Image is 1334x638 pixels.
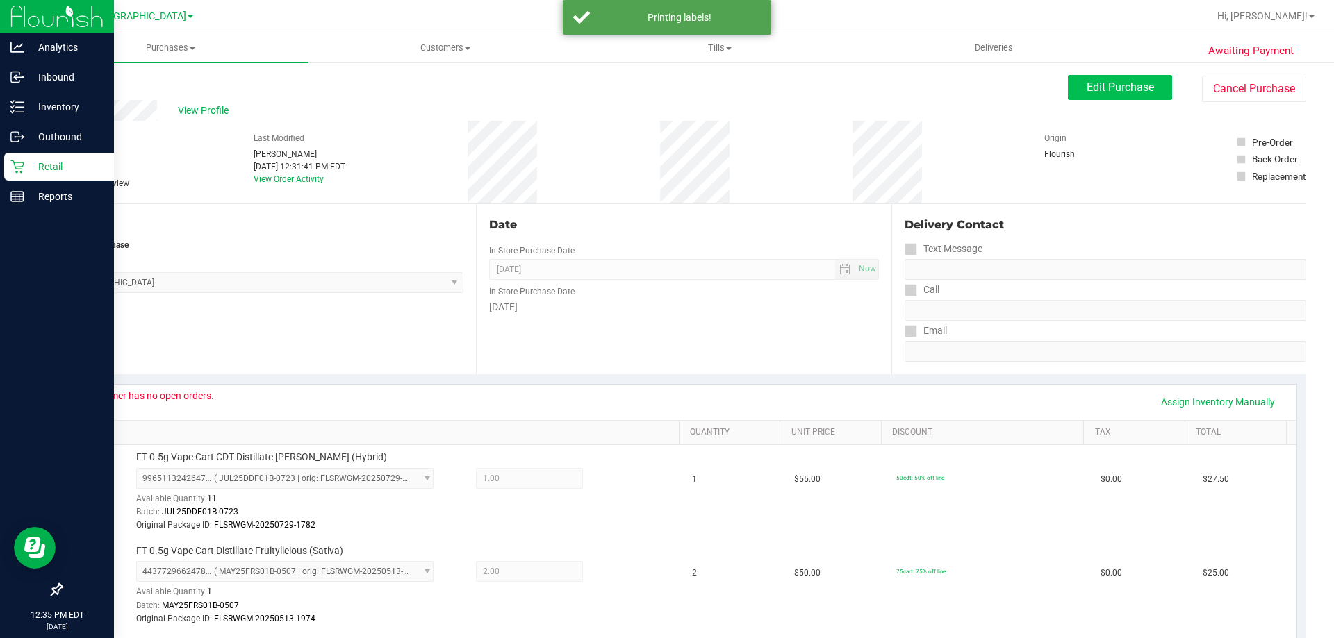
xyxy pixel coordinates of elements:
[582,33,857,62] a: Tills
[857,33,1131,62] a: Deliveries
[1208,43,1294,59] span: Awaiting Payment
[1044,148,1114,160] div: Flourish
[91,10,186,22] span: [GEOGRAPHIC_DATA]
[162,507,238,517] span: JUL25DDF01B-0723
[24,69,108,85] p: Inbound
[896,474,944,481] span: 50cdt: 50% off line
[254,174,324,184] a: View Order Activity
[10,100,24,114] inline-svg: Inventory
[24,39,108,56] p: Analytics
[1101,473,1122,486] span: $0.00
[489,285,575,298] label: In-Store Purchase Date
[583,42,856,54] span: Tills
[136,582,449,609] div: Available Quantity:
[24,158,108,175] p: Retail
[489,300,878,314] div: [DATE]
[136,544,343,557] span: FT 0.5g Vape Cart Distillate Fruitylicious (Sativa)
[24,99,108,115] p: Inventory
[489,217,878,233] div: Date
[489,244,575,257] label: In-Store Purchase Date
[598,10,761,24] div: Printing labels!
[214,614,315,623] span: FLSRWGM-20250513-1974
[84,390,214,401] div: Customer has no open orders.
[10,130,24,144] inline-svg: Outbound
[892,427,1078,438] a: Discount
[794,566,821,580] span: $50.00
[692,566,697,580] span: 2
[1252,169,1306,183] div: Replacement
[905,300,1306,321] input: Format: (999) 999-9999
[136,601,160,610] span: Batch:
[61,217,463,233] div: Location
[1044,132,1067,144] label: Origin
[254,160,345,173] div: [DATE] 12:31:41 PM EDT
[791,427,876,438] a: Unit Price
[956,42,1032,54] span: Deliveries
[1203,473,1229,486] span: $27.50
[1252,152,1298,166] div: Back Order
[136,451,387,464] span: FT 0.5g Vape Cart CDT Distillate [PERSON_NAME] (Hybrid)
[905,259,1306,280] input: Format: (999) 999-9999
[24,188,108,205] p: Reports
[214,520,315,530] span: FLSRWGM-20250729-1782
[10,190,24,203] inline-svg: Reports
[24,128,108,145] p: Outbound
[10,70,24,84] inline-svg: Inbound
[82,427,673,438] a: SKU
[178,103,233,118] span: View Profile
[905,239,982,259] label: Text Message
[1217,10,1308,22] span: Hi, [PERSON_NAME]!
[1252,135,1293,149] div: Pre-Order
[33,33,308,62] a: Purchases
[207,494,217,503] span: 11
[1068,75,1172,100] button: Edit Purchase
[896,568,946,575] span: 75cart: 75% off line
[136,614,212,623] span: Original Package ID:
[1152,390,1284,414] a: Assign Inventory Manually
[254,148,345,160] div: [PERSON_NAME]
[6,609,108,621] p: 12:35 PM EDT
[136,507,160,517] span: Batch:
[207,587,212,596] span: 1
[905,280,939,300] label: Call
[136,520,212,530] span: Original Package ID:
[308,33,582,62] a: Customers
[136,489,449,516] div: Available Quantity:
[254,132,304,144] label: Last Modified
[905,217,1306,233] div: Delivery Contact
[905,321,947,341] label: Email
[1202,76,1306,102] button: Cancel Purchase
[1196,427,1281,438] a: Total
[33,42,308,54] span: Purchases
[6,621,108,632] p: [DATE]
[10,40,24,54] inline-svg: Analytics
[14,527,56,569] iframe: Resource center
[1095,427,1180,438] a: Tax
[692,473,697,486] span: 1
[1087,81,1154,94] span: Edit Purchase
[794,473,821,486] span: $55.00
[162,601,239,610] span: MAY25FRS01B-0507
[690,427,775,438] a: Quantity
[10,160,24,174] inline-svg: Retail
[1101,566,1122,580] span: $0.00
[1203,566,1229,580] span: $25.00
[308,42,582,54] span: Customers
